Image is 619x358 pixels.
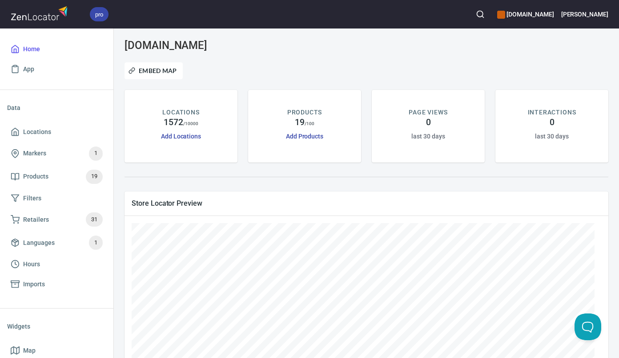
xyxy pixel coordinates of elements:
[550,117,555,128] h4: 0
[528,108,576,117] p: INTERACTIONS
[183,120,199,127] p: / 10000
[130,65,177,76] span: Embed Map
[7,208,106,231] a: Retailers31
[23,126,51,138] span: Locations
[11,4,70,23] img: zenlocator
[86,171,103,182] span: 19
[23,237,55,248] span: Languages
[7,254,106,274] a: Hours
[561,9,608,19] h6: [PERSON_NAME]
[7,122,106,142] a: Locations
[305,120,314,127] p: / 100
[125,39,279,52] h3: [DOMAIN_NAME]
[86,215,103,225] span: 31
[7,231,106,254] a: Languages1
[23,193,41,204] span: Filters
[7,59,106,79] a: App
[287,108,322,117] p: PRODUCTS
[23,279,45,290] span: Imports
[497,9,554,19] h6: [DOMAIN_NAME]
[89,238,103,248] span: 1
[23,345,36,356] span: Map
[411,131,445,141] h6: last 30 days
[409,108,447,117] p: PAGE VIEWS
[470,4,490,24] button: Search
[23,148,46,159] span: Markers
[125,62,183,79] button: Embed Map
[132,199,601,208] span: Store Locator Preview
[7,165,106,188] a: Products19
[7,97,106,118] li: Data
[497,11,505,19] button: color-CE600E
[286,133,323,140] a: Add Products
[7,142,106,165] a: Markers1
[535,131,568,141] h6: last 30 days
[7,188,106,208] a: Filters
[7,274,106,294] a: Imports
[295,117,305,128] h4: 19
[90,7,109,21] div: pro
[161,133,201,140] a: Add Locations
[23,44,40,55] span: Home
[497,4,554,24] div: Manage your apps
[561,4,608,24] button: [PERSON_NAME]
[23,171,48,182] span: Products
[575,313,601,340] iframe: Help Scout Beacon - Open
[7,39,106,59] a: Home
[164,117,183,128] h4: 1572
[23,214,49,225] span: Retailers
[23,64,34,75] span: App
[426,117,431,128] h4: 0
[89,148,103,159] span: 1
[90,10,109,19] span: pro
[7,316,106,337] li: Widgets
[23,259,40,270] span: Hours
[162,108,199,117] p: LOCATIONS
